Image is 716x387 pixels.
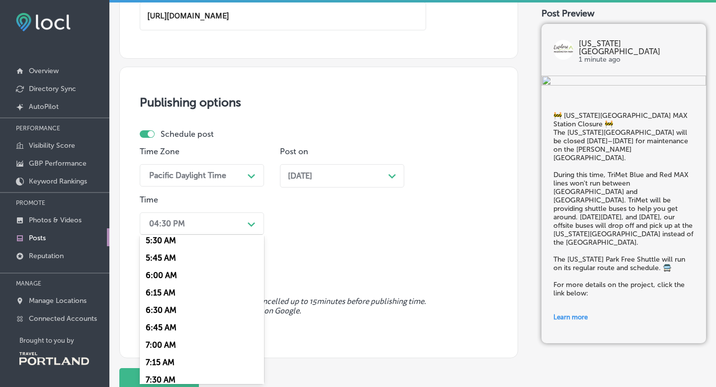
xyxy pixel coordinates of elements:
div: 04:30 PM [149,219,185,228]
img: logo [553,40,573,60]
div: 6:45 AM [140,319,264,336]
p: Overview [29,67,59,75]
p: Keyword Rankings [29,177,87,186]
h3: Publishing options [140,95,498,109]
h5: 🚧 [US_STATE][GEOGRAPHIC_DATA] MAX Station Closure 🚧 The [US_STATE][GEOGRAPHIC_DATA] will be close... [553,111,694,297]
p: Visibility Score [29,141,75,150]
p: Directory Sync [29,85,76,93]
div: 5:30 AM [140,232,264,249]
label: Schedule post [161,129,214,139]
img: fda3e92497d09a02dc62c9cd864e3231.png [16,13,71,31]
span: [DATE] [288,171,312,181]
div: 5:45 AM [140,249,264,267]
p: Reputation [29,252,64,260]
div: Post Preview [541,8,706,19]
p: Connected Accounts [29,314,97,323]
p: Photos & Videos [29,216,82,224]
p: Posts [29,234,46,242]
p: Post on [280,147,404,156]
div: 7:15 AM [140,354,264,371]
p: Time [140,195,264,204]
p: 1 minute ago [579,56,694,64]
img: ce79b96b-7532-4a36-8691-62c11fdb8403 [541,76,706,88]
div: 6:00 AM [140,267,264,284]
div: 6:30 AM [140,301,264,319]
p: Time Zone [140,147,264,156]
div: 6:15 AM [140,284,264,301]
div: 7:00 AM [140,336,264,354]
p: Brought to you by [19,337,109,344]
p: AutoPilot [29,102,59,111]
img: Travel Portland [19,352,89,365]
div: Pacific Daylight Time [149,171,226,180]
p: GBP Performance [29,159,87,168]
p: Manage Locations [29,296,87,305]
p: [US_STATE][GEOGRAPHIC_DATA] [579,40,694,56]
a: Learn more [553,307,694,327]
span: Scheduled posts can be edited or cancelled up to 15 minutes before publishing time. Videos cannot... [140,297,498,316]
span: Learn more [553,313,588,321]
